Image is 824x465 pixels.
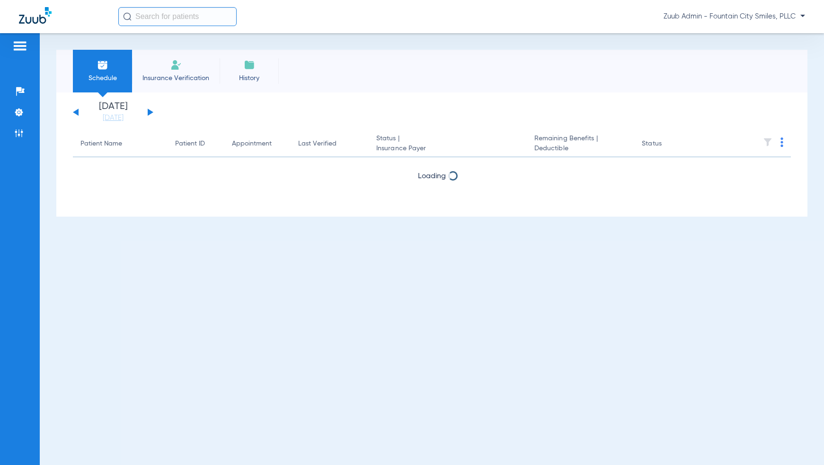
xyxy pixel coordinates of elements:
[80,73,125,83] span: Schedule
[763,137,772,147] img: filter.svg
[780,137,783,147] img: group-dot-blue.svg
[175,139,205,149] div: Patient ID
[80,139,160,149] div: Patient Name
[418,173,446,180] span: Loading
[527,131,635,157] th: Remaining Benefits |
[232,139,272,149] div: Appointment
[227,73,272,83] span: History
[534,144,627,154] span: Deductible
[369,131,527,157] th: Status |
[123,12,132,21] img: Search Icon
[232,139,283,149] div: Appointment
[12,40,27,52] img: hamburger-icon
[118,7,237,26] input: Search for patients
[298,139,337,149] div: Last Verified
[19,7,52,24] img: Zuub Logo
[376,144,519,154] span: Insurance Payer
[244,59,255,71] img: History
[139,73,213,83] span: Insurance Verification
[298,139,361,149] div: Last Verified
[175,139,217,149] div: Patient ID
[85,113,142,123] a: [DATE]
[634,131,698,157] th: Status
[97,59,108,71] img: Schedule
[170,59,182,71] img: Manual Insurance Verification
[664,12,805,21] span: Zuub Admin - Fountain City Smiles, PLLC
[80,139,122,149] div: Patient Name
[85,102,142,123] li: [DATE]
